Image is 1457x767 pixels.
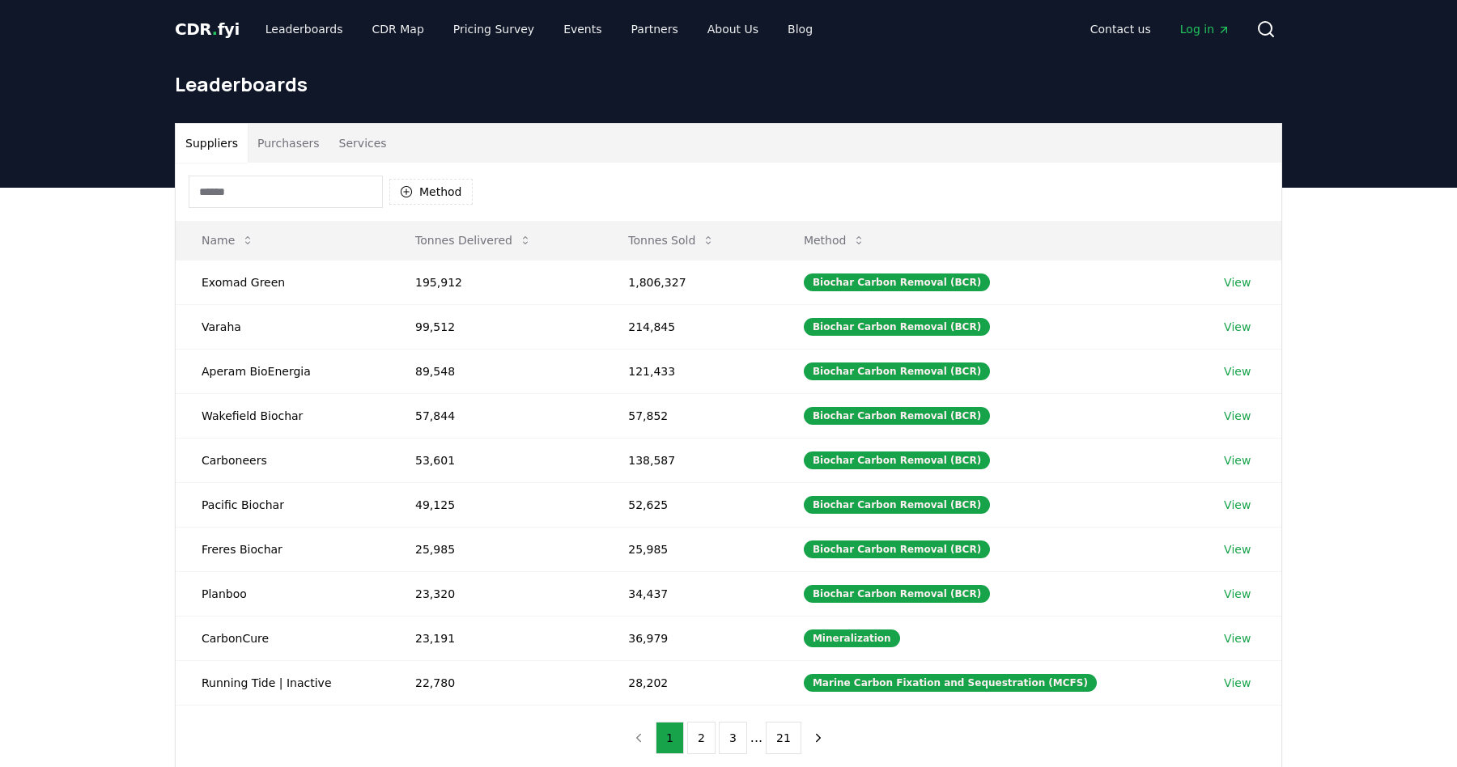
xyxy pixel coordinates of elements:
span: CDR fyi [175,19,240,39]
div: Biochar Carbon Removal (BCR) [804,273,990,291]
td: CarbonCure [176,616,389,660]
a: View [1224,274,1251,290]
div: Mineralization [804,629,900,647]
a: CDR Map [359,15,437,44]
td: Exomad Green [176,260,389,304]
a: About Us [695,15,771,44]
a: Contact us [1077,15,1164,44]
div: Marine Carbon Fixation and Sequestration (MCFS) [804,674,1097,692]
div: Biochar Carbon Removal (BCR) [804,585,990,603]
td: 138,587 [602,438,778,482]
a: CDR.fyi [175,18,240,40]
td: 121,433 [602,349,778,393]
a: Events [550,15,614,44]
a: View [1224,675,1251,691]
button: Method [389,179,473,205]
button: Services [329,124,397,163]
button: 21 [766,722,801,754]
td: 23,320 [389,571,602,616]
td: Pacific Biochar [176,482,389,527]
a: View [1224,408,1251,424]
a: View [1224,630,1251,646]
td: 25,985 [389,527,602,571]
span: Log in [1180,21,1230,37]
a: Log in [1167,15,1243,44]
td: 28,202 [602,660,778,705]
button: 1 [656,722,684,754]
li: ... [750,728,762,748]
button: 3 [719,722,747,754]
td: 1,806,327 [602,260,778,304]
a: Blog [775,15,826,44]
td: 89,548 [389,349,602,393]
td: Running Tide | Inactive [176,660,389,705]
td: 57,844 [389,393,602,438]
td: 36,979 [602,616,778,660]
td: 49,125 [389,482,602,527]
td: 34,437 [602,571,778,616]
nav: Main [1077,15,1243,44]
button: Suppliers [176,124,248,163]
nav: Main [253,15,826,44]
a: View [1224,586,1251,602]
td: Aperam BioEnergia [176,349,389,393]
button: Purchasers [248,124,329,163]
span: . [212,19,218,39]
a: Pricing Survey [440,15,547,44]
button: Method [791,224,879,256]
td: Freres Biochar [176,527,389,571]
div: Biochar Carbon Removal (BCR) [804,451,990,469]
button: Tonnes Delivered [402,224,545,256]
td: 25,985 [602,527,778,571]
td: Varaha [176,304,389,349]
a: View [1224,497,1251,513]
button: Tonnes Sold [615,224,728,256]
div: Biochar Carbon Removal (BCR) [804,496,990,514]
h1: Leaderboards [175,71,1282,97]
div: Biochar Carbon Removal (BCR) [804,362,990,380]
a: Partners [618,15,691,44]
div: Biochar Carbon Removal (BCR) [804,318,990,336]
td: Planboo [176,571,389,616]
td: Carboneers [176,438,389,482]
td: 214,845 [602,304,778,349]
button: 2 [687,722,716,754]
a: View [1224,452,1251,468]
a: Leaderboards [253,15,356,44]
td: 22,780 [389,660,602,705]
td: 53,601 [389,438,602,482]
a: View [1224,363,1251,379]
td: 57,852 [602,393,778,438]
a: View [1224,541,1251,557]
a: View [1224,319,1251,335]
button: Name [189,224,267,256]
td: 99,512 [389,304,602,349]
td: Wakefield Biochar [176,393,389,438]
td: 23,191 [389,616,602,660]
div: Biochar Carbon Removal (BCR) [804,407,990,425]
button: next page [805,722,832,754]
td: 52,625 [602,482,778,527]
td: 195,912 [389,260,602,304]
div: Biochar Carbon Removal (BCR) [804,540,990,558]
